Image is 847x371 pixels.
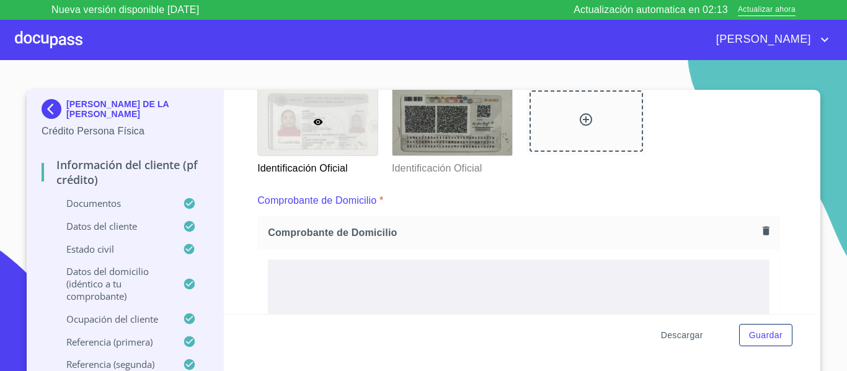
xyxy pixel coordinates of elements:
p: Documentos [42,197,183,209]
button: Guardar [739,324,792,347]
img: Identificación Oficial [392,88,512,155]
p: Datos del domicilio (idéntico a tu comprobante) [42,265,183,302]
p: Identificación Oficial [392,156,512,176]
p: Ocupación del Cliente [42,313,183,325]
p: Estado Civil [42,243,183,255]
p: Referencia (primera) [42,336,183,348]
span: Guardar [749,328,783,343]
p: Información del cliente (PF crédito) [42,157,208,187]
span: Comprobante de Domicilio [268,226,758,239]
p: Identificación Oficial [257,156,377,176]
button: Descargar [656,324,708,347]
p: Comprobante de Domicilio [257,193,376,208]
p: Nueva versión disponible [DATE] [51,2,199,17]
p: Actualización automatica en 02:13 [574,2,728,17]
button: account of current user [707,30,832,50]
p: Datos del cliente [42,220,183,232]
p: Crédito Persona Física [42,124,208,139]
p: Referencia (segunda) [42,358,183,370]
p: [PERSON_NAME] DE LA [PERSON_NAME] [66,99,208,119]
span: Actualizar ahora [738,4,796,17]
span: Descargar [661,328,703,343]
img: Docupass spot blue [42,99,66,119]
div: [PERSON_NAME] DE LA [PERSON_NAME] [42,99,208,124]
span: [PERSON_NAME] [707,30,817,50]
